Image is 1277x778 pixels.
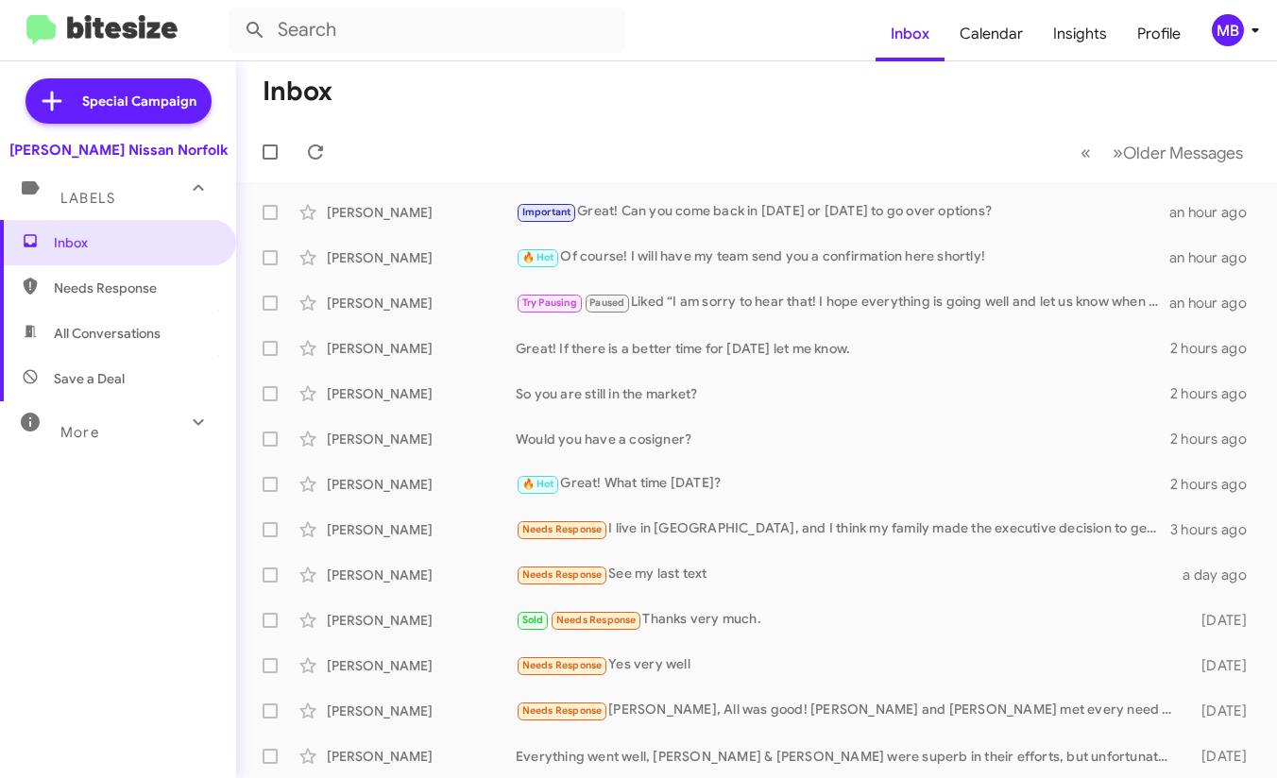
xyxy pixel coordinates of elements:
[1070,133,1254,172] nav: Page navigation example
[516,339,1170,358] div: Great! If there is a better time for [DATE] let me know.
[522,206,571,218] span: Important
[1069,133,1102,172] button: Previous
[1169,203,1262,222] div: an hour ago
[1169,248,1262,267] div: an hour ago
[1212,14,1244,46] div: MB
[327,294,516,313] div: [PERSON_NAME]
[26,78,212,124] a: Special Campaign
[54,279,214,297] span: Needs Response
[54,369,125,388] span: Save a Deal
[516,609,1183,631] div: Thanks very much.
[54,324,161,343] span: All Conversations
[327,430,516,448] div: [PERSON_NAME]
[54,233,214,252] span: Inbox
[1183,566,1262,584] div: a day ago
[327,475,516,494] div: [PERSON_NAME]
[1169,294,1262,313] div: an hour ago
[876,7,945,61] a: Inbox
[522,251,554,263] span: 🔥 Hot
[1122,7,1196,61] a: Profile
[522,568,603,581] span: Needs Response
[516,246,1169,268] div: Of course! I will have my team send you a confirmation here shortly!
[327,384,516,403] div: [PERSON_NAME]
[556,614,637,626] span: Needs Response
[522,523,603,535] span: Needs Response
[522,296,577,309] span: Try Pausing
[1113,141,1123,164] span: »
[1183,611,1262,630] div: [DATE]
[516,518,1170,540] div: I live in [GEOGRAPHIC_DATA], and I think my family made the executive decision to get a hybrid hi...
[327,339,516,358] div: [PERSON_NAME]
[516,747,1183,766] div: Everything went well, [PERSON_NAME] & [PERSON_NAME] were superb in their efforts, but unfortunate...
[516,564,1183,585] div: See my last text
[1081,141,1091,164] span: «
[1170,339,1262,358] div: 2 hours ago
[1183,656,1262,675] div: [DATE]
[327,611,516,630] div: [PERSON_NAME]
[327,520,516,539] div: [PERSON_NAME]
[1183,747,1262,766] div: [DATE]
[1170,384,1262,403] div: 2 hours ago
[516,292,1169,313] div: Liked “I am sorry to hear that! I hope everything is going well and let us know when you are read...
[1183,702,1262,720] div: [DATE]
[263,76,332,107] h1: Inbox
[60,190,115,207] span: Labels
[327,248,516,267] div: [PERSON_NAME]
[1196,14,1256,46] button: MB
[327,747,516,766] div: [PERSON_NAME]
[522,704,603,717] span: Needs Response
[327,566,516,584] div: [PERSON_NAME]
[516,384,1170,403] div: So you are still in the market?
[522,614,544,626] span: Sold
[1170,520,1262,539] div: 3 hours ago
[516,700,1183,721] div: [PERSON_NAME], All was good! [PERSON_NAME] and [PERSON_NAME] met every need I had. I not ready to...
[327,656,516,675] div: [PERSON_NAME]
[522,478,554,490] span: 🔥 Hot
[82,92,196,110] span: Special Campaign
[589,296,624,309] span: Paused
[1038,7,1122,61] a: Insights
[516,473,1170,495] div: Great! What time [DATE]?
[516,654,1183,676] div: Yes very well
[522,659,603,671] span: Needs Response
[516,430,1170,448] div: Would you have a cosigner?
[60,424,99,441] span: More
[9,141,228,160] div: [PERSON_NAME] Nissan Norfolk
[327,702,516,720] div: [PERSON_NAME]
[945,7,1038,61] a: Calendar
[1170,430,1262,448] div: 2 hours ago
[327,203,516,222] div: [PERSON_NAME]
[1170,475,1262,494] div: 2 hours ago
[1123,143,1243,163] span: Older Messages
[229,8,625,53] input: Search
[516,201,1169,223] div: Great! Can you come back in [DATE] or [DATE] to go over options?
[1101,133,1254,172] button: Next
